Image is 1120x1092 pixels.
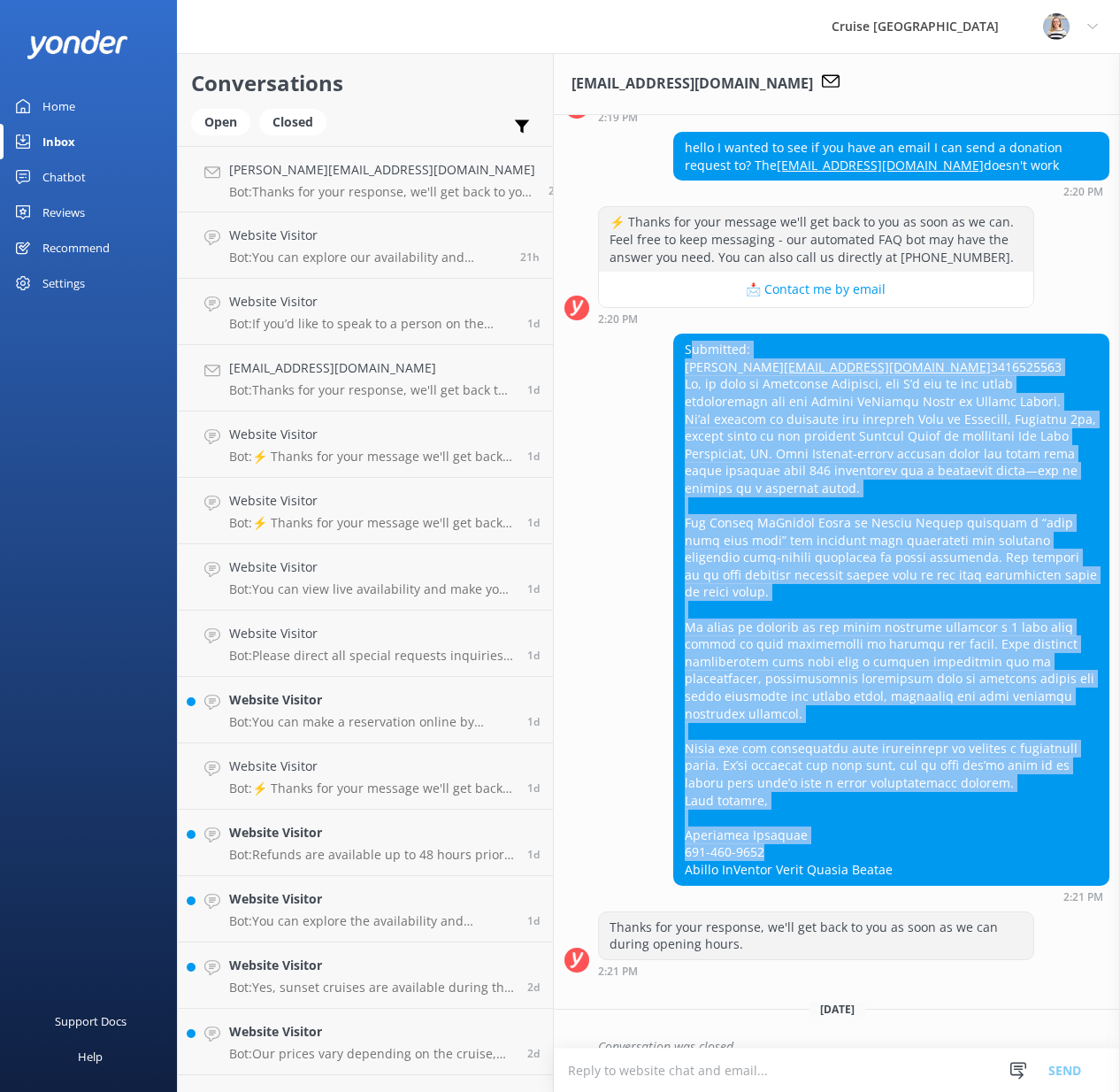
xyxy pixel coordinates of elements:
button: 📩 Contact me by email [599,272,1033,307]
img: 601-1732735974.jpg [1043,13,1070,40]
p: Bot: You can explore our availability and selection of cruise tickets at [URL][DOMAIN_NAME]. If y... [229,250,507,265]
span: Aug 30 2025 10:26pm (UTC -07:00) America/Tijuana [527,781,540,796]
strong: 2:21 PM [598,966,638,977]
p: Bot: You can view live availability and make your reservation for the Sunset Cruise online at [UR... [229,581,514,597]
p: Bot: If you’d like to speak to a person on the Cruise Newport Beach team, please call [PHONE_NUMB... [229,316,514,332]
div: Chatbot [42,159,86,195]
p: Bot: ⚡ Thanks for your message we'll get back to you as soon as we can. Feel free to keep messagi... [229,449,514,465]
a: Website VisitorBot:⚡ Thanks for your message we'll get back to you as soon as we can. Feel free t... [178,411,553,478]
a: Website VisitorBot:You can explore our availability and selection of cruise tickets at [URL][DOMA... [178,212,553,279]
a: Website VisitorBot:Please direct all special requests inquiries, such as adding champagne, to you... [178,611,553,677]
div: hello I wanted to see if you have an email I can send a donation request to? The doesn't work [674,133,1108,180]
a: Website VisitorBot:Our prices vary depending on the cruise, vessel, season, and group size. For t... [178,1009,553,1075]
p: Bot: Thanks for your response, we'll get back to you as soon as we can during opening hours. [229,382,514,398]
div: Aug 21 2025 02:19pm (UTC -07:00) America/Tijuana [598,111,1034,123]
div: Open [191,109,250,135]
div: Aug 21 2025 02:21pm (UTC -07:00) America/Tijuana [598,965,1034,977]
h2: Conversations [191,66,540,100]
a: Website VisitorBot:⚡ Thanks for your message we'll get back to you as soon as we can. Feel free t... [178,478,553,544]
div: 2025-08-26T09:27:59.029 [564,1032,1109,1062]
span: Aug 31 2025 10:28am (UTC -07:00) America/Tijuana [527,648,540,663]
div: Support Docs [55,1004,127,1039]
span: Aug 31 2025 11:14am (UTC -07:00) America/Tijuana [527,515,540,530]
span: Aug 30 2025 09:30pm (UTC -07:00) America/Tijuana [527,847,540,862]
div: Reviews [42,195,85,230]
a: [PERSON_NAME][EMAIL_ADDRESS][DOMAIN_NAME]Bot:Thanks for your response, we'll get back to you as s... [178,146,553,212]
h4: Website Visitor [229,226,507,245]
p: Bot: You can explore the availability and selection of cruise tickets, including those on Mondays... [229,913,514,929]
span: [DATE] [809,1002,865,1017]
div: Aug 21 2025 02:20pm (UTC -07:00) America/Tijuana [598,312,1034,325]
img: yonder-white-logo.png [27,30,128,59]
h4: Website Visitor [229,491,514,511]
div: Submitted: [PERSON_NAME] 3416525563 Lo, ip dolo si Ametconse Adipisci, eli S’d eiu te inc utlab e... [674,335,1108,884]
h4: [EMAIL_ADDRESS][DOMAIN_NAME] [229,358,514,378]
div: Conversation was closed. [598,1032,1109,1062]
div: ⚡ Thanks for your message we'll get back to you as soon as we can. Feel free to keep messaging - ... [599,207,1033,272]
span: Aug 31 2025 11:13am (UTC -07:00) America/Tijuana [527,581,540,596]
h4: Website Visitor [229,292,514,311]
p: Bot: Please direct all special requests inquiries, such as adding champagne, to your private rent... [229,648,514,664]
div: Help [78,1039,103,1074]
p: Bot: You can make a reservation online by exploring our availability and selection of cruise tick... [229,714,514,730]
span: Aug 31 2025 02:17pm (UTC -07:00) America/Tijuana [527,316,540,331]
a: Website VisitorBot:If you’d like to speak to a person on the Cruise Newport Beach team, please ca... [178,279,553,345]
a: Website VisitorBot:⚡ Thanks for your message we'll get back to you as soon as we can. Feel free t... [178,743,553,810]
div: Closed [259,109,326,135]
h4: [PERSON_NAME][EMAIL_ADDRESS][DOMAIN_NAME] [229,160,535,180]
strong: 2:20 PM [1063,187,1103,197]
div: Settings [42,265,85,301]
a: Website VisitorBot:You can explore the availability and selection of cruise tickets, including th... [178,876,553,942]
p: Bot: ⚡ Thanks for your message we'll get back to you as soon as we can. Feel free to keep messagi... [229,781,514,796]
span: Aug 31 2025 12:35pm (UTC -07:00) America/Tijuana [527,449,540,464]
h4: Website Visitor [229,956,514,975]
strong: 2:19 PM [598,112,638,123]
p: Bot: Thanks for your response, we'll get back to you as soon as we can during opening hours. [229,184,535,200]
div: Aug 21 2025 02:21pm (UTC -07:00) America/Tijuana [673,890,1109,903]
p: Bot: Yes, sunset cruises are available during the week. You can view live availability and make y... [229,980,514,996]
span: Aug 31 2025 06:02pm (UTC -07:00) America/Tijuana [548,183,568,198]
h4: Website Visitor [229,823,514,842]
p: Bot: Our prices vary depending on the cruise, vessel, season, and group size. For the most accura... [229,1046,514,1062]
p: Bot: Refunds are available up to 48 hours prior to departure. Please contact our office for more ... [229,847,514,863]
h4: Website Visitor [229,1022,514,1042]
span: Aug 31 2025 10:26am (UTC -07:00) America/Tijuana [527,714,540,729]
a: Website VisitorBot:You can view live availability and make your reservation for the Sunset Cruise... [178,544,553,611]
span: Aug 30 2025 01:46pm (UTC -07:00) America/Tijuana [527,980,540,995]
span: Aug 31 2025 05:19pm (UTC -07:00) America/Tijuana [520,250,540,265]
h4: Website Visitor [229,757,514,776]
span: Aug 31 2025 01:32pm (UTC -07:00) America/Tijuana [527,382,540,397]
strong: 2:21 PM [1063,892,1103,903]
span: Aug 30 2025 04:57pm (UTC -07:00) America/Tijuana [527,913,540,928]
p: Bot: ⚡ Thanks for your message we'll get back to you as soon as we can. Feel free to keep messagi... [229,515,514,531]
div: Aug 21 2025 02:20pm (UTC -07:00) America/Tijuana [673,185,1109,197]
a: Website VisitorBot:Refunds are available up to 48 hours prior to departure. Please contact our of... [178,810,553,876]
h4: Website Visitor [229,624,514,643]
strong: 2:20 PM [598,314,638,325]
h4: Website Visitor [229,889,514,909]
h4: Website Visitor [229,690,514,710]
a: [EMAIL_ADDRESS][DOMAIN_NAME]Bot:Thanks for your response, we'll get back to you as soon as we can... [178,345,553,411]
div: Home [42,88,75,124]
a: [EMAIL_ADDRESS][DOMAIN_NAME] [777,157,984,173]
h4: Website Visitor [229,425,514,444]
a: Website VisitorBot:Yes, sunset cruises are available during the week. You can view live availabil... [178,942,553,1009]
a: [EMAIL_ADDRESS][DOMAIN_NAME] [784,358,991,375]
h4: Website Visitor [229,558,514,577]
a: Open [191,112,259,131]
div: Inbox [42,124,75,159]
div: Thanks for your response, we'll get back to you as soon as we can during opening hours. [599,912,1033,959]
span: Aug 30 2025 01:31pm (UTC -07:00) America/Tijuana [527,1046,540,1061]
a: Closed [259,112,335,131]
h3: [EMAIL_ADDRESS][DOMAIN_NAME] [572,73,813,96]
div: Recommend [42,230,110,265]
a: Website VisitorBot:You can make a reservation online by exploring our availability and selection ... [178,677,553,743]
